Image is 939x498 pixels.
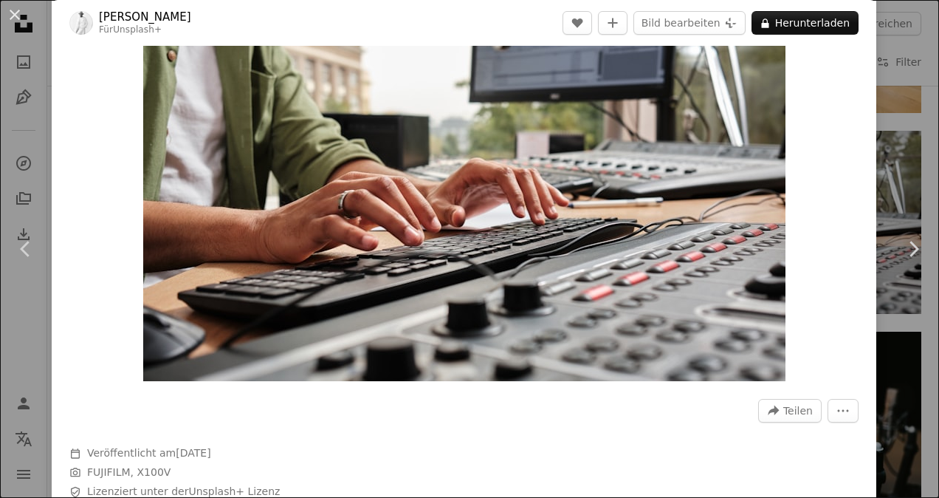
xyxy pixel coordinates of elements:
[69,11,93,35] img: Zum Profil von Andrej Lišakov
[176,447,210,459] time: 12. Juli 2023 um 10:32:02 MESZ
[87,465,171,480] button: FUJIFILM, X100V
[113,24,162,35] a: Unsplash+
[887,178,939,320] a: Weiter
[87,447,211,459] span: Veröffentlicht am
[633,11,746,35] button: Bild bearbeiten
[99,10,191,24] a: [PERSON_NAME]
[751,11,859,35] button: Herunterladen
[783,400,813,422] span: Teilen
[758,399,822,423] button: Dieses Bild teilen
[188,485,280,497] a: Unsplash+ Lizenz
[99,24,191,36] div: Für
[828,399,859,423] button: Weitere Aktionen
[563,11,592,35] button: Gefällt mir
[598,11,627,35] button: Zu Kollektion hinzufügen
